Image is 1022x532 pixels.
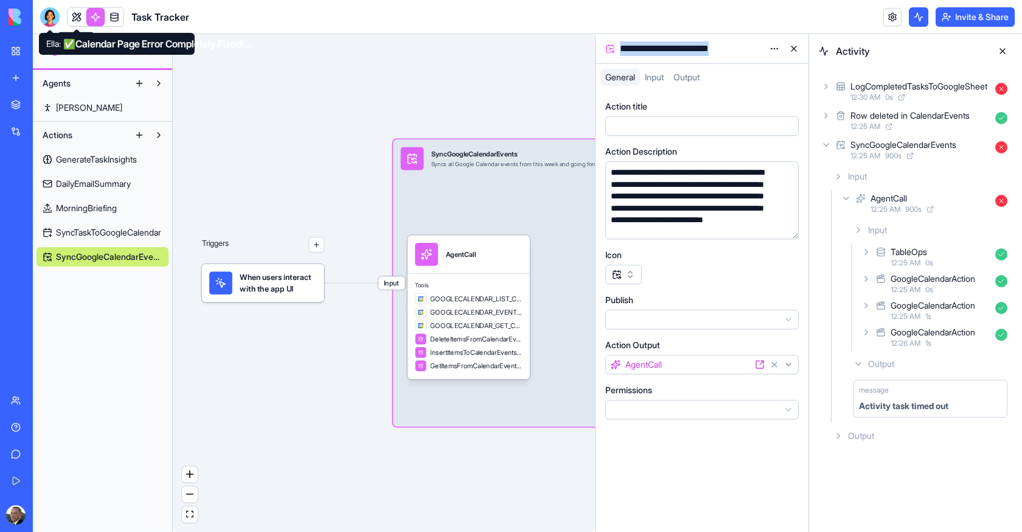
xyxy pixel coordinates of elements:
[6,505,26,525] img: ACg8ocLQfeGqdZ3OhSIw1SGuUDkSA8hRIU2mJPlIgC-TdvOJN466vaIWsA=s96-c
[885,93,893,102] span: 0 s
[925,258,933,268] span: 0 s
[182,466,198,483] button: zoom in
[36,223,169,242] a: SyncTaskToGoogleCalendar
[850,151,880,161] span: 12:25 AM
[9,9,84,26] img: logo
[240,271,316,295] span: When users interact with the app UI
[850,139,956,151] div: SyncGoogleCalendarEvents
[430,361,522,371] span: GetItemsFromCalendarEventsTable
[836,44,985,58] span: Activity
[378,276,405,290] span: Input
[430,334,522,344] span: DeleteItemsFromCalendarEventsTable
[605,294,633,306] label: Publish
[56,226,161,239] span: SyncTaskToGoogleCalendar
[431,161,718,169] div: Syncs all Google Calendar events from this week and going forward. Fetches existing meetings from...
[850,80,987,93] div: LogCompletedTasksToGoogleSheet
[182,506,198,523] button: fit view
[891,273,975,285] div: GoogleCalendarAction
[430,321,522,331] span: GOOGLECALENDAR_GET_CURRENT_DATE_TIME
[859,385,889,395] span: message
[891,338,920,348] span: 12:26 AM
[36,98,169,117] a: [PERSON_NAME]
[36,74,130,93] button: Agents
[891,246,927,258] div: TableOps
[56,251,162,263] span: SyncGoogleCalendarEvents
[202,237,229,253] p: Triggers
[36,125,130,145] button: Actions
[43,77,71,89] span: Agents
[43,129,72,141] span: Actions
[36,247,169,267] a: SyncGoogleCalendarEvents
[645,72,664,82] span: Input
[56,202,117,214] span: MorningBriefing
[936,7,1015,27] button: Invite & Share
[36,198,169,218] a: MorningBriefing
[850,93,880,102] span: 12:30 AM
[925,285,933,295] span: 0 s
[850,110,970,122] div: Row deleted in CalendarEvents
[131,10,189,24] span: Task Tracker
[36,174,169,194] a: DailyEmailSummary
[430,307,522,317] span: GOOGLECALENDAR_EVENTS_LIST
[605,339,660,351] label: Action Output
[393,139,779,427] div: InputSyncGoogleCalendarEventsSyncs all Google Calendar events from this week and going forward. F...
[56,102,122,114] span: [PERSON_NAME]
[859,400,948,412] div: Activity task timed out
[56,178,131,190] span: DailyEmailSummary
[605,72,635,82] span: General
[182,486,198,503] button: zoom out
[868,358,894,370] span: Output
[605,249,622,261] label: Icon
[415,282,522,290] span: Tools
[925,312,931,321] span: 1 s
[891,258,920,268] span: 12:25 AM
[605,145,677,158] label: Action Description
[871,192,907,205] div: AgentCall
[202,206,324,302] div: Triggers
[848,430,874,442] span: Output
[56,153,137,166] span: GenerateTaskInsights
[848,170,867,183] span: Input
[430,294,522,304] span: GOOGLECALENDAR_LIST_CALENDARS
[408,235,530,379] div: AgentCallToolsGOOGLECALENDAR_LIST_CALENDARSGOOGLECALENDAR_EVENTS_LISTGOOGLECALENDAR_GET_CURRENT_D...
[871,205,900,214] span: 12:25 AM
[891,312,920,321] span: 12:25 AM
[868,224,887,236] span: Input
[891,326,975,338] div: GoogleCalendarAction
[891,285,920,295] span: 12:25 AM
[605,100,647,113] label: Action title
[925,338,931,348] span: 1 s
[430,348,522,357] span: InsertItemsToCalendarEventsTable
[673,72,700,82] span: Output
[905,205,922,214] span: 900 s
[891,299,975,312] div: GoogleCalendarAction
[850,122,880,131] span: 12:25 AM
[202,264,324,303] div: When users interact with the app UI
[431,149,718,159] div: SyncGoogleCalendarEvents
[605,384,652,396] label: Permissions
[36,150,169,169] a: GenerateTaskInsights
[885,151,902,161] span: 900 s
[57,32,95,49] div: Design
[446,250,476,259] div: AgentCall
